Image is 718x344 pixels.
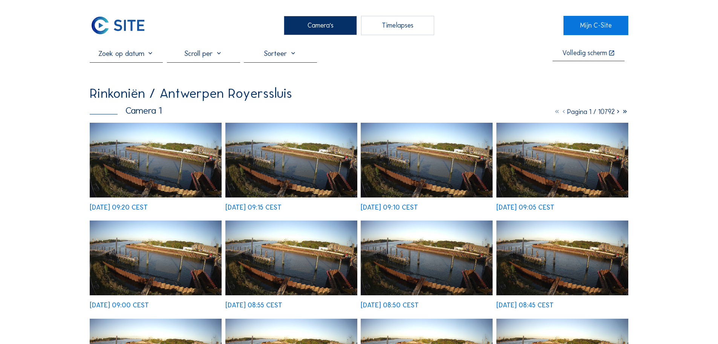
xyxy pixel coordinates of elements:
div: [DATE] 09:10 CEST [361,204,418,211]
img: image_53333547 [90,221,222,295]
div: [DATE] 08:45 CEST [496,302,554,309]
div: [DATE] 09:05 CEST [496,204,554,211]
a: Mijn C-Site [563,16,628,35]
div: [DATE] 09:20 CEST [90,204,148,211]
a: C-SITE Logo [90,16,154,35]
div: [DATE] 09:15 CEST [225,204,282,211]
img: image_53333786 [361,123,493,197]
div: [DATE] 08:50 CEST [361,302,419,309]
img: image_53333387 [225,221,357,295]
img: image_53333705 [496,123,628,197]
div: Timelapses [361,16,434,35]
div: Rinkoniën / Antwerpen Royerssluis [90,86,292,100]
img: image_53333942 [225,123,357,197]
input: Zoek op datum 󰅀 [90,49,163,58]
img: image_53333290 [361,221,493,295]
div: Camera's [284,16,357,35]
div: [DATE] 09:00 CEST [90,302,149,309]
img: image_53333141 [496,221,628,295]
img: C-SITE Logo [90,16,146,35]
img: image_53334114 [90,123,222,197]
span: Pagina 1 / 10792 [567,108,615,116]
div: Volledig scherm [562,50,607,57]
div: [DATE] 08:55 CEST [225,302,282,309]
div: Camera 1 [90,106,162,116]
